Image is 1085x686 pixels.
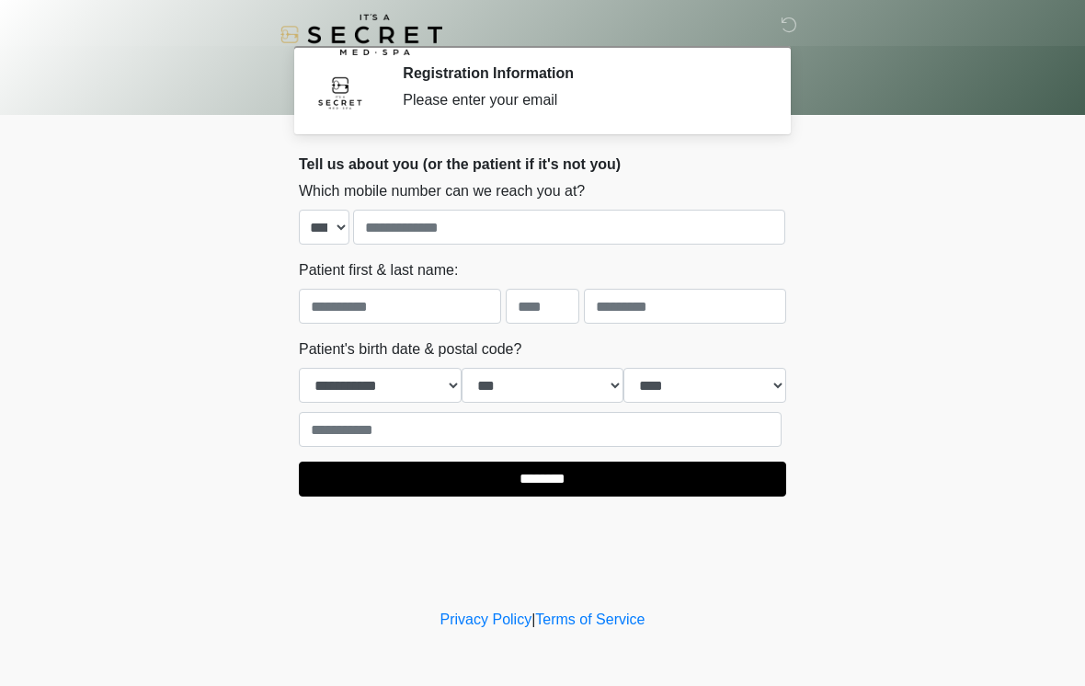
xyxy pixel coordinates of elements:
h2: Tell us about you (or the patient if it's not you) [299,155,786,173]
label: Patient first & last name: [299,259,458,281]
label: Patient's birth date & postal code? [299,338,521,360]
img: It's A Secret Med Spa Logo [280,14,442,55]
a: | [531,612,535,627]
a: Terms of Service [535,612,645,627]
label: Which mobile number can we reach you at? [299,180,585,202]
a: Privacy Policy [440,612,532,627]
img: Agent Avatar [313,64,368,120]
div: Please enter your email [403,89,759,111]
h2: Registration Information [403,64,759,82]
